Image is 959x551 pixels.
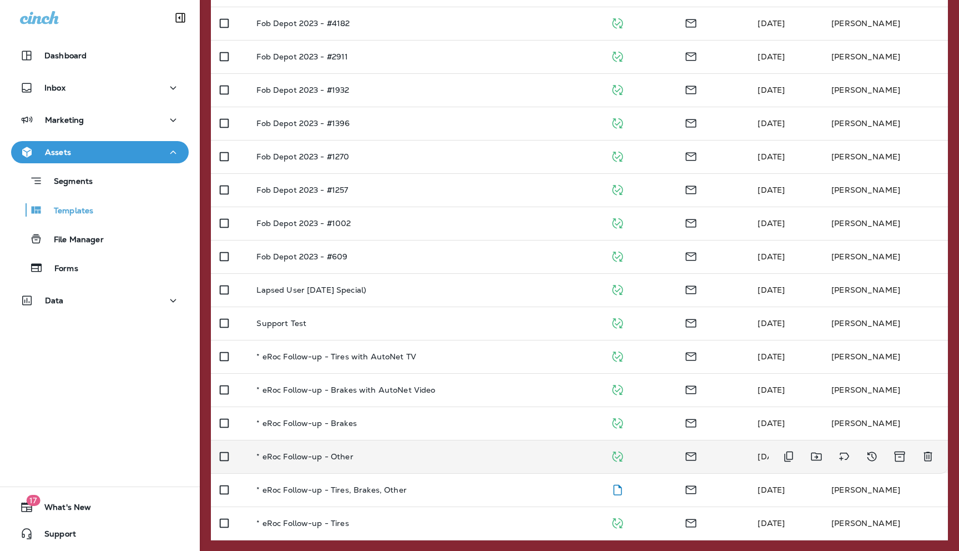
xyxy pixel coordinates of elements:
button: Inbox [11,77,189,99]
p: * eRoc Follow-up - Tires [256,519,349,528]
p: Fob Depot 2023 - #1002 [256,219,351,228]
span: Shire Marketing [758,185,785,195]
span: Support [33,529,76,543]
p: Fob Depot 2023 - #4182 [256,19,350,28]
td: [PERSON_NAME] [822,40,948,73]
span: Published [610,217,624,227]
span: Email [684,17,698,27]
span: Published [610,117,624,127]
p: * eRoc Follow-up - Tires with AutoNet TV [256,352,416,361]
span: [DATE] [758,518,785,528]
p: Templates [43,206,93,217]
td: [PERSON_NAME] [822,473,948,507]
span: What's New [33,503,91,516]
p: Dashboard [44,51,87,60]
td: [PERSON_NAME] [822,307,948,340]
p: Fob Depot 2023 - #1396 [256,119,350,128]
span: Email [684,51,698,61]
p: * eRoc Follow-up - Brakes with AutoNet Video [256,385,435,394]
span: Email [684,384,698,394]
span: 17 [26,495,40,506]
td: [PERSON_NAME] [822,173,948,207]
span: Email [684,217,698,227]
span: Email [684,417,698,427]
span: Shire Marketing [758,252,785,262]
span: Published [610,350,624,360]
span: Shire Marketing [758,385,785,395]
span: Shire Marketing [758,418,785,428]
span: Shire Marketing [758,18,785,28]
span: Published [610,151,624,161]
p: Data [45,296,64,305]
button: Move to folder [805,445,827,468]
p: Inbox [44,83,65,92]
button: Add tags [833,445,855,468]
td: [PERSON_NAME] [822,7,948,40]
span: Email [684,151,698,161]
button: Segments [11,169,189,193]
p: Fob Depot 2023 - #1270 [256,152,349,161]
span: Published [610,284,624,294]
span: Published [610,517,624,527]
button: File Manager [11,227,189,251]
span: Shire Marketing [758,118,785,128]
button: Forms [11,256,189,279]
p: Fob Depot 2023 - #609 [256,252,347,261]
span: Published [610,417,624,427]
button: View Changelog [861,445,883,468]
button: Duplicate [778,445,800,468]
span: Shire Marketing [758,218,785,228]
span: Published [610,51,624,61]
button: Data [11,289,189,312]
span: Shire Marketing [758,85,785,95]
span: [DATE] [758,352,785,362]
span: Email [684,117,698,127]
span: Michelle Anderson [758,452,785,462]
span: Email [684,350,698,360]
td: [PERSON_NAME] [822,140,948,173]
span: Email [684,184,698,194]
span: Email [684,284,698,294]
span: Published [610,317,624,327]
p: Fob Depot 2023 - #2911 [256,52,348,61]
span: Published [610,184,624,194]
p: Forms [43,264,78,274]
td: [PERSON_NAME] [822,207,948,240]
td: [PERSON_NAME] [822,107,948,140]
p: * eRoc Follow-up - Other [256,452,353,461]
p: Fob Depot 2023 - #1932 [256,86,349,94]
p: File Manager [43,235,104,246]
button: Marketing [11,109,189,131]
p: Support Test [256,319,306,328]
td: [PERSON_NAME] [822,407,948,440]
span: Email [684,450,698,460]
td: [PERSON_NAME] [822,340,948,373]
button: Delete [917,445,939,468]
span: Published [610,17,624,27]
p: Marketing [45,116,84,124]
span: Shire Marketing [758,52,785,62]
button: 17What's New [11,496,189,518]
span: [DATE] [758,318,785,328]
button: Archive [889,445,911,468]
td: [PERSON_NAME] [822,507,948,540]
p: Fob Depot 2023 - #1257 [256,186,348,194]
button: Collapse Sidebar [165,7,196,29]
button: Support [11,523,189,545]
td: [PERSON_NAME] [822,273,948,307]
span: Email [684,84,698,94]
span: Email [684,484,698,494]
span: Published [610,84,624,94]
span: Published [610,384,624,394]
button: Templates [11,198,189,222]
span: Email [684,251,698,261]
p: Assets [45,148,71,157]
span: Email [684,517,698,527]
span: Published [610,450,624,460]
p: Lapsed User [DATE] Special) [256,285,366,294]
p: * eRoc Follow-up - Tires, Brakes, Other [256,485,406,494]
td: [PERSON_NAME] [822,73,948,107]
p: * eRoc Follow-up - Brakes [256,419,357,428]
span: Draft [610,484,624,494]
p: Segments [43,177,93,188]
